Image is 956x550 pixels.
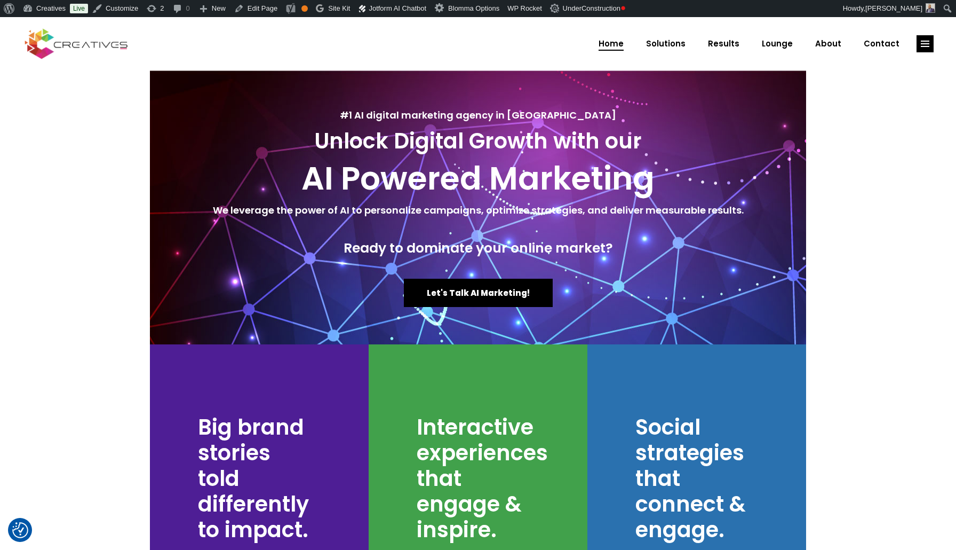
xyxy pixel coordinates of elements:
[864,30,899,58] span: Contact
[301,5,308,12] div: OK
[161,240,795,256] h4: Ready to dominate your online market?
[12,522,28,538] button: Consent Preferences
[917,35,934,52] a: link
[550,4,561,13] img: Creatives | Home
[404,279,553,307] a: Let's Talk AI Marketing!
[697,30,751,58] a: Results
[328,4,350,12] span: Site Kit
[198,414,315,543] h3: Big brand stories told differently to impact.
[12,522,28,538] img: Revisit consent button
[646,30,686,58] span: Solutions
[853,30,911,58] a: Contact
[161,128,795,154] h3: Unlock Digital Growth with our
[635,414,747,543] h3: Social strategies that connect & engage.
[865,4,922,12] span: [PERSON_NAME]
[70,4,88,13] a: Live
[815,30,841,58] span: About
[751,30,804,58] a: Lounge
[587,30,635,58] a: Home
[161,108,795,123] h5: #1 AI digital marketing agency in [GEOGRAPHIC_DATA]
[762,30,793,58] span: Lounge
[804,30,853,58] a: About
[635,30,697,58] a: Solutions
[427,287,530,298] span: Let's Talk AI Marketing!
[708,30,739,58] span: Results
[161,159,795,198] h2: AI Powered Marketing
[599,30,624,58] span: Home
[22,27,130,60] img: Creatives
[161,203,795,218] h5: We leverage the power of AI to personalize campaigns, optimize strategies, and deliver measurable...
[417,414,529,543] h3: Interactive experiences that engage & inspire.
[926,3,935,13] img: Creatives | Home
